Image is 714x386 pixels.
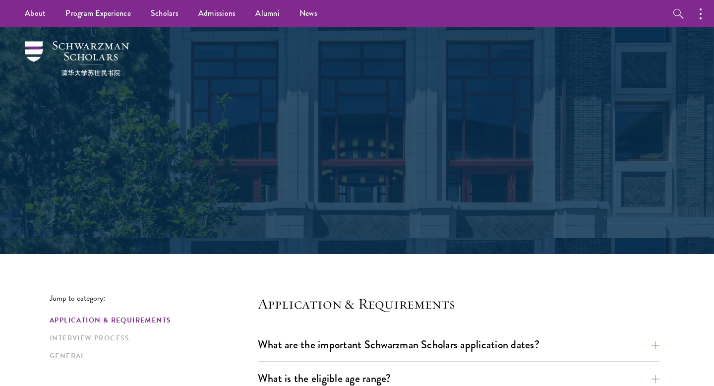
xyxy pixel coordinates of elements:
[50,351,252,361] a: General
[50,333,252,343] a: Interview Process
[258,333,659,356] button: What are the important Schwarzman Scholars application dates?
[50,294,258,303] p: Jump to category:
[50,315,252,325] a: Application & Requirements
[258,294,659,314] h4: Application & Requirements
[25,41,129,76] img: Schwarzman Scholars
